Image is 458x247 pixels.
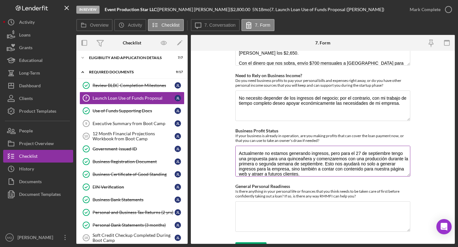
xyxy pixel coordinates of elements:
[235,133,410,143] div: If your business is already in operation, are you making profits that can cover the loan payment ...
[255,23,270,28] label: 7. Form
[93,184,175,190] div: EIN Verification
[80,181,184,193] a: EIN VerificationJL
[270,7,384,12] div: | 7. Launch Loan Use of Funds Proposal ([PERSON_NAME])
[105,7,156,12] b: Event Production Star LLC
[3,79,73,92] button: Dashboard
[175,235,181,241] div: J L
[3,67,73,79] button: Long-Term
[3,137,73,150] button: Project Overview
[84,236,88,240] tspan: 18
[175,95,181,101] div: J L
[3,175,73,188] a: Documents
[105,7,158,12] div: |
[175,209,181,216] div: J L
[162,23,180,28] label: Checklist
[85,122,87,125] tspan: 9
[76,19,113,31] button: Overview
[80,193,184,206] a: Business Bank StatementsJL
[19,92,33,106] div: Clients
[80,231,184,244] a: 18Soft Credit Checkup Completed During Boot CampJL
[93,197,175,202] div: Business Bank Statements
[19,163,34,177] div: History
[90,23,108,28] label: Overview
[3,124,73,137] button: People
[241,19,274,31] button: 7. Form
[3,231,73,244] button: MQ[PERSON_NAME]
[19,188,61,202] div: Document Templates
[3,92,73,105] a: Clients
[80,92,184,104] a: 7Launch Loan Use of Funds ProposalJL
[19,150,38,164] div: Checklist
[93,233,175,243] div: Soft Credit Checkup Completed During Boot Camp
[19,16,35,30] div: Activity
[158,7,231,12] div: [PERSON_NAME] [PERSON_NAME] |
[3,163,73,175] button: History
[235,128,278,133] label: Business Profit Status
[235,78,410,88] div: Do you need business profits to pay your personal bills and expenses right away, or do you have o...
[19,79,41,94] div: Dashboard
[114,19,146,31] button: Activity
[3,29,73,41] button: Loans
[93,146,175,151] div: Government-issued ID
[235,90,410,121] textarea: No necesito depender de los ingresos del negocio; por el contrario, con mi trabajo de tiempo comp...
[93,223,175,228] div: Personal Bank Statements (3 months)
[436,219,452,234] div: Open Intercom Messenger
[235,189,410,198] div: Is there anything in your personal life or finances that you think needs to be taken care of firs...
[93,96,175,101] div: Launch Loan Use of Funds Proposal
[175,146,181,152] div: J L
[7,236,12,239] text: MQ
[191,19,240,31] button: 7. Conversation
[175,171,181,177] div: J L
[231,7,252,12] div: $2,800.00
[93,172,175,177] div: Business Certificate of Good Standing
[19,105,56,119] div: Product Templates
[76,6,100,14] div: In Review
[175,82,181,89] div: J L
[123,40,141,45] div: Checklist
[3,188,73,201] button: Document Templates
[171,70,183,74] div: 9 / 17
[19,124,33,139] div: People
[19,175,42,190] div: Documents
[410,3,441,16] div: Mark Complete
[258,7,270,12] div: 18 mo
[80,155,184,168] a: Business Registration DocumentJL
[3,41,73,54] button: Grants
[80,117,184,130] a: 9Executive Summary from Boot CampJL
[403,3,455,16] button: Mark Complete
[19,41,32,56] div: Grants
[128,23,142,28] label: Activity
[19,29,31,43] div: Loans
[80,219,184,231] a: Personal Bank Statements (3 months)JL
[16,231,57,245] div: [PERSON_NAME]
[80,168,184,181] a: Business Certificate of Good StandingJL
[80,206,184,219] a: Personal and Business Tax Returns (2 yrs)JL
[3,16,73,29] button: Activity
[3,54,73,67] button: Educational
[80,130,184,143] a: 1012 Month Financial Projections Workbook from Boot CampJL
[148,19,184,31] button: Checklist
[80,143,184,155] a: Government-issued IDJL
[235,146,410,176] textarea: Actualmente no estamos generando ingresos, pero para el 27 de septiembre tengo una propuesta para...
[89,70,167,74] div: Required Documents
[3,105,73,117] button: Product Templates
[171,56,183,60] div: 7 / 7
[93,210,175,215] div: Personal and Business Tax Returns (2 yrs)
[93,131,175,141] div: 12 Month Financial Projections Workbook from Boot Camp
[93,159,175,164] div: Business Registration Document
[80,104,184,117] a: Use of Funds Supporting DocsJL
[3,150,73,163] button: Checklist
[175,120,181,127] div: J L
[315,40,330,45] div: 7. Form
[85,96,87,100] tspan: 7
